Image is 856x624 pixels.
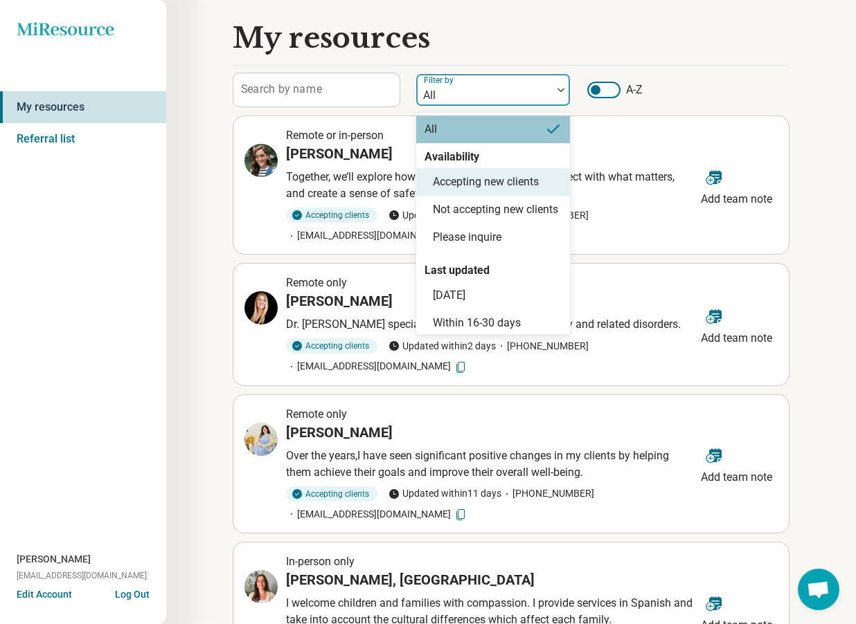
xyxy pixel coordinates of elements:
[286,144,393,163] h3: [PERSON_NAME]
[286,208,377,223] div: Accepting clients
[389,486,501,501] span: Updated within 11 days
[286,448,695,481] p: Over the years,I have seen significant positive changes in my clients by helping them achieve the...
[587,82,643,98] label: A-Z
[424,75,456,85] label: Filter by
[286,555,355,568] span: In-person only
[695,300,778,349] button: Add team note
[17,552,91,567] span: [PERSON_NAME]
[496,339,589,354] span: [PHONE_NUMBER]
[286,129,384,142] span: Remote or in-person
[17,587,72,602] button: Edit Account
[433,174,539,190] div: Accepting new clients
[241,84,322,95] label: Search by name
[433,315,521,331] div: Within 16-30 days
[286,338,377,354] div: Accepting clients
[695,160,778,210] button: Add team note
[286,423,393,442] h3: [PERSON_NAME]
[501,486,594,501] span: [PHONE_NUMBER]
[389,208,496,223] span: Updated within 5 days
[115,587,150,598] button: Log Out
[233,22,430,54] h1: My resources
[286,570,535,589] h3: [PERSON_NAME], [GEOGRAPHIC_DATA]
[286,291,393,311] h3: [PERSON_NAME]
[433,229,501,246] div: Please inquire
[286,316,695,333] p: Dr. [PERSON_NAME] specializes in the treatment of anxiety and related disorders.
[286,276,347,289] span: Remote only
[433,287,465,304] div: [DATE]
[286,486,377,502] div: Accepting clients
[695,439,778,488] button: Add team note
[416,149,488,165] div: Availability
[389,339,496,354] span: Updated within 2 days
[286,407,347,421] span: Remote only
[286,359,467,374] span: [EMAIL_ADDRESS][DOMAIN_NAME]
[416,262,498,279] div: Last updated
[286,169,695,202] p: Together, we’ll explore how to prioritize your needs, reconnect with what matters, and create a s...
[798,569,839,610] div: Open chat
[433,201,558,218] div: Not accepting new clients
[425,121,437,138] div: All
[17,569,147,582] span: [EMAIL_ADDRESS][DOMAIN_NAME]
[286,228,467,243] span: [EMAIL_ADDRESS][DOMAIN_NAME]
[286,507,467,522] span: [EMAIL_ADDRESS][DOMAIN_NAME]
